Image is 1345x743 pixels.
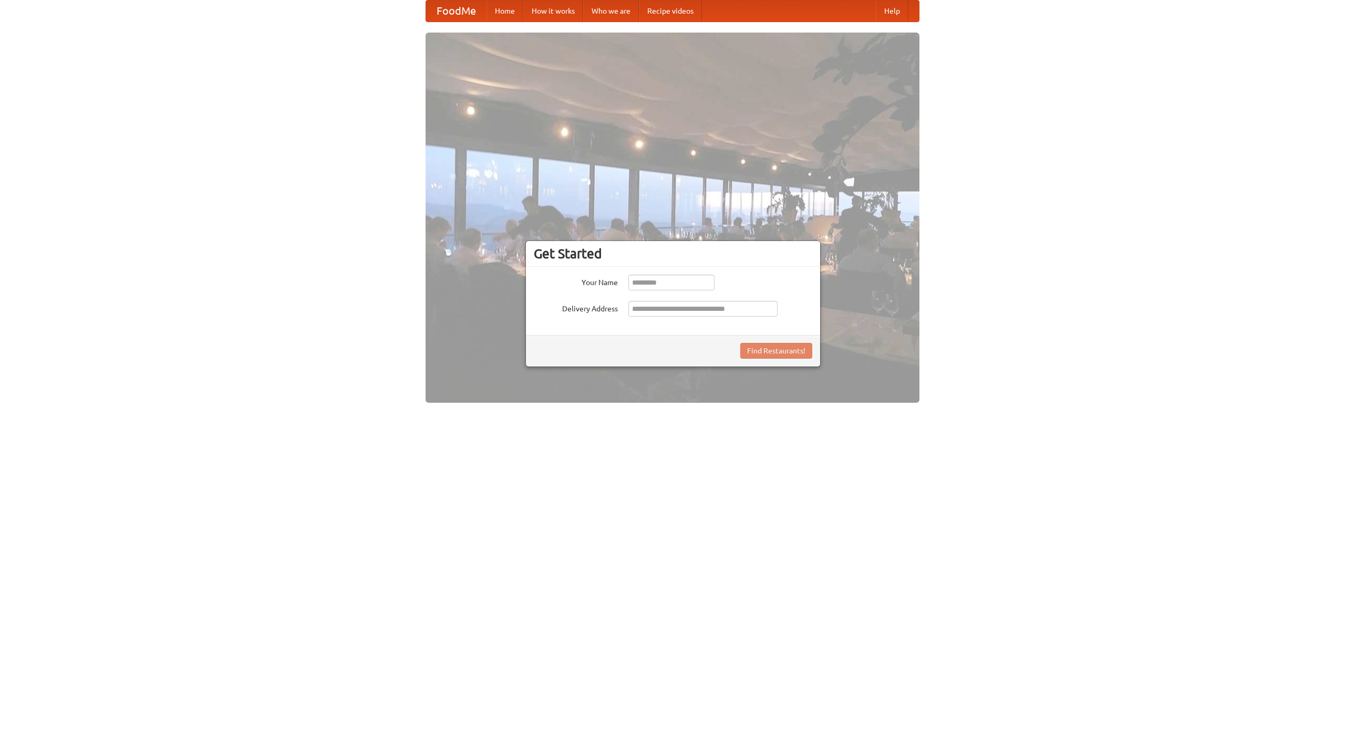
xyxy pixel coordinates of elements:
a: Recipe videos [639,1,702,22]
a: Who we are [583,1,639,22]
button: Find Restaurants! [740,343,812,359]
h3: Get Started [534,246,812,261]
a: FoodMe [426,1,487,22]
label: Delivery Address [534,301,618,314]
a: Home [487,1,523,22]
label: Your Name [534,275,618,288]
a: How it works [523,1,583,22]
a: Help [876,1,908,22]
